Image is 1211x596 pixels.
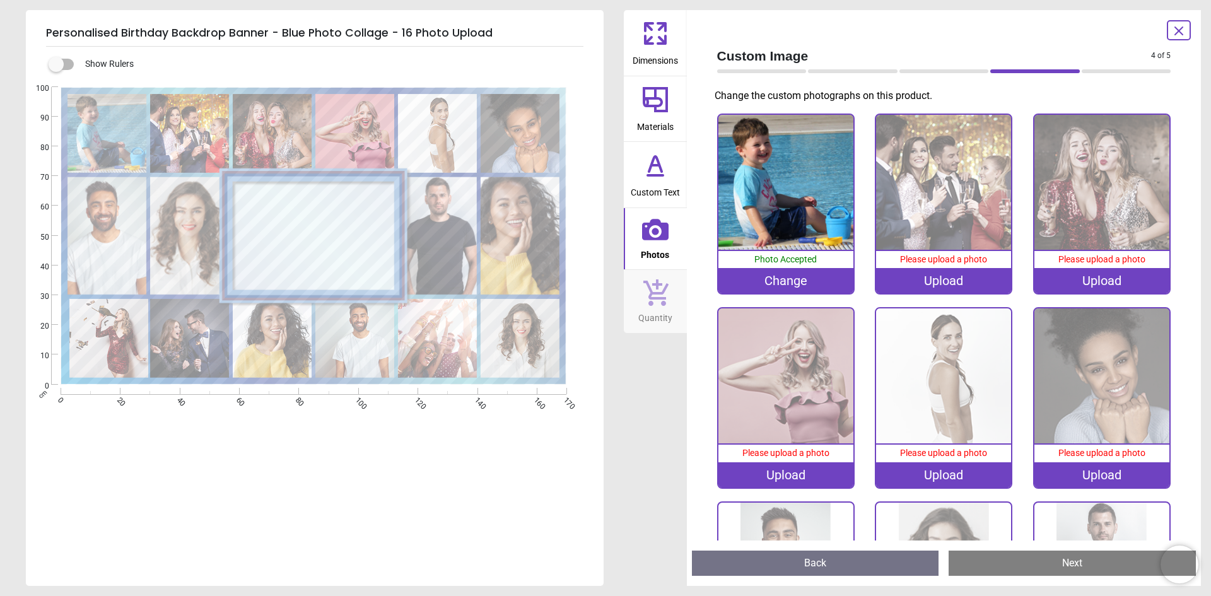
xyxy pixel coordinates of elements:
[37,388,48,399] span: cm
[25,202,49,213] span: 60
[25,321,49,332] span: 20
[876,462,1011,488] div: Upload
[25,83,49,94] span: 100
[25,172,49,183] span: 70
[742,448,829,458] span: Please upload a photo
[624,142,687,207] button: Custom Text
[25,351,49,361] span: 10
[1034,462,1169,488] div: Upload
[25,262,49,272] span: 40
[624,76,687,142] button: Materials
[25,381,49,392] span: 0
[641,243,669,262] span: Photos
[1058,448,1145,458] span: Please upload a photo
[633,49,678,67] span: Dimensions
[717,47,1152,65] span: Custom Image
[715,89,1181,103] p: Change the custom photographs on this product.
[1161,546,1198,583] iframe: Brevo live chat
[25,232,49,243] span: 50
[293,395,301,404] span: 80
[114,395,122,404] span: 20
[638,306,672,325] span: Quantity
[25,291,49,302] span: 30
[1034,268,1169,293] div: Upload
[754,254,817,264] span: Photo Accepted
[692,551,939,576] button: Back
[876,268,1011,293] div: Upload
[55,395,63,404] span: 0
[624,208,687,270] button: Photos
[624,10,687,76] button: Dimensions
[1151,50,1171,61] span: 4 of 5
[900,448,987,458] span: Please upload a photo
[25,113,49,124] span: 90
[900,254,987,264] span: Please upload a photo
[637,115,674,134] span: Materials
[472,395,480,404] span: 140
[233,395,242,404] span: 60
[25,143,49,153] span: 80
[353,395,361,404] span: 100
[412,395,420,404] span: 120
[631,180,680,199] span: Custom Text
[1058,254,1145,264] span: Please upload a photo
[718,268,853,293] div: Change
[46,20,583,47] h5: Personalised Birthday Backdrop Banner - Blue Photo Collage - 16 Photo Upload
[624,270,687,333] button: Quantity
[718,462,853,488] div: Upload
[56,57,604,72] div: Show Rulers
[561,395,569,404] span: 170
[531,395,539,404] span: 160
[174,395,182,404] span: 40
[949,551,1196,576] button: Next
